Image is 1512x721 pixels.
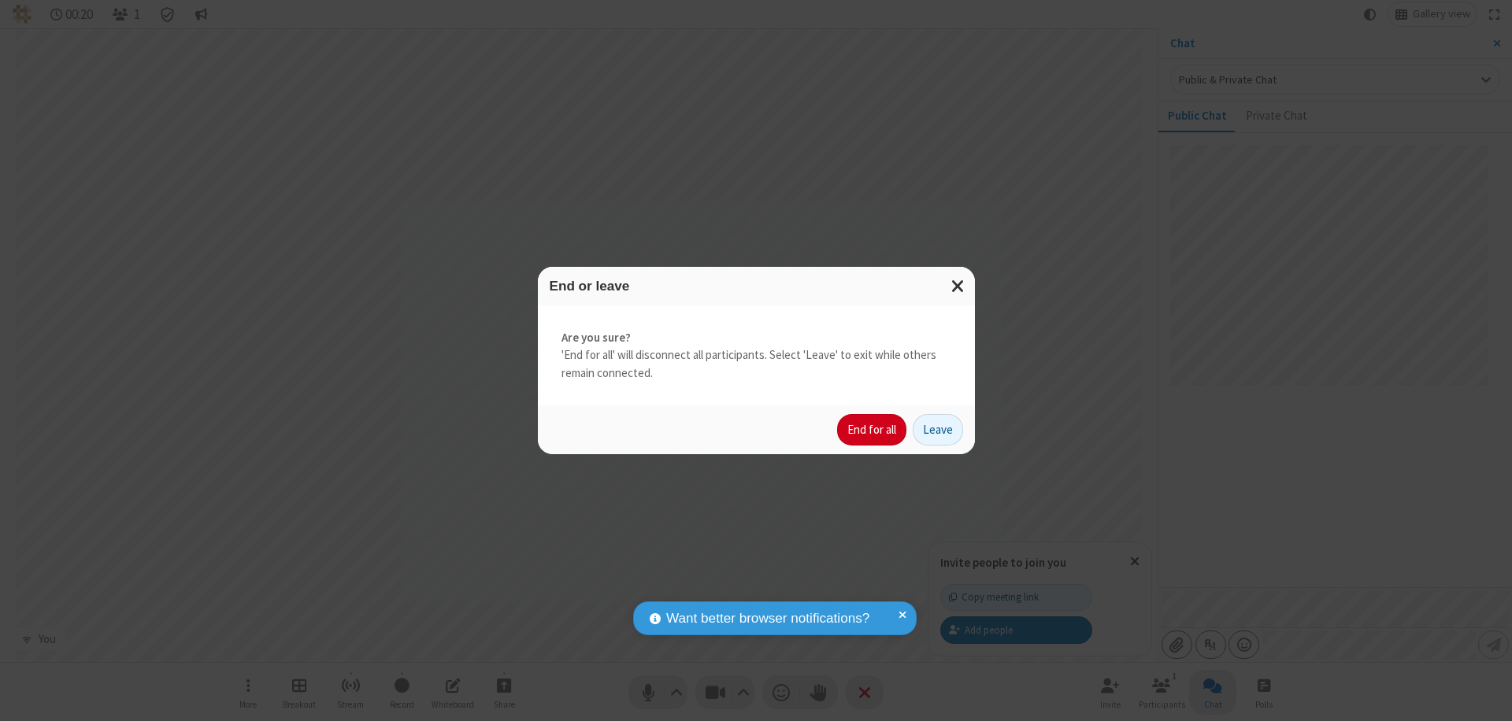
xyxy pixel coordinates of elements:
div: 'End for all' will disconnect all participants. Select 'Leave' to exit while others remain connec... [538,305,975,406]
button: End for all [837,414,906,446]
strong: Are you sure? [561,329,951,347]
button: Leave [913,414,963,446]
span: Want better browser notifications? [666,608,869,629]
h3: End or leave [550,279,963,294]
button: Close modal [942,267,975,305]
